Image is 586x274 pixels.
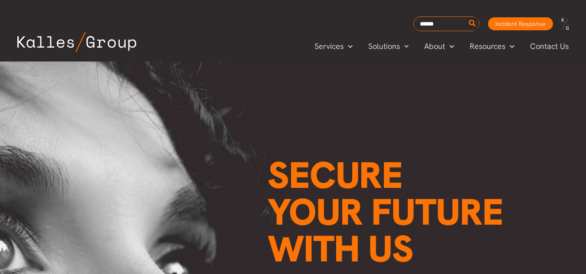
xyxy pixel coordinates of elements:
[424,40,445,53] span: About
[522,40,577,53] a: Contact Us
[344,40,353,53] span: Menu Toggle
[470,40,505,53] span: Resources
[467,17,478,31] button: Search
[505,40,514,53] span: Menu Toggle
[17,32,136,52] img: Kalles Group
[445,40,454,53] span: Menu Toggle
[530,40,569,53] span: Contact Us
[307,39,577,53] nav: Primary Site Navigation
[360,40,417,53] a: SolutionsMenu Toggle
[416,40,462,53] a: AboutMenu Toggle
[368,40,400,53] span: Solutions
[314,40,344,53] span: Services
[462,40,522,53] a: ResourcesMenu Toggle
[400,40,409,53] span: Menu Toggle
[268,151,503,273] span: Secure your future with us
[307,40,360,53] a: ServicesMenu Toggle
[488,17,553,30] a: Incident Response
